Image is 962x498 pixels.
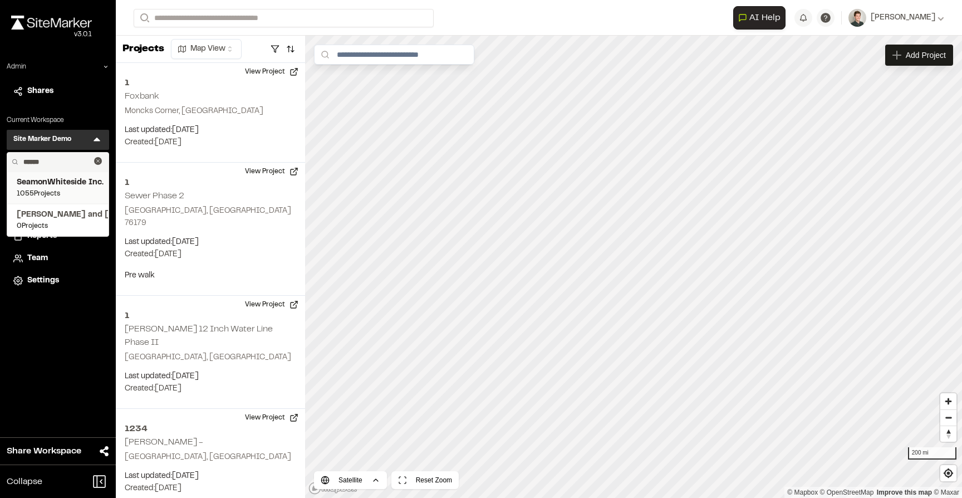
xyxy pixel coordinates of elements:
h2: 1 [125,76,296,90]
img: User [848,9,866,27]
h2: 1234 [125,422,296,436]
button: Reset bearing to north [940,426,956,442]
p: Pre walk [125,270,296,282]
h2: 1 [125,309,296,323]
span: Shares [27,85,53,97]
span: [PERSON_NAME] [871,12,935,24]
h3: Site Marker Demo [13,134,71,145]
button: Open AI Assistant [733,6,786,30]
a: Mapbox [787,489,818,496]
div: Open AI Assistant [733,6,790,30]
p: [GEOGRAPHIC_DATA], [GEOGRAPHIC_DATA] [125,451,296,463]
p: Last updated: [DATE] [125,370,296,383]
p: Last updated: [DATE] [125,124,296,136]
button: Clear text [94,157,102,165]
button: Reset Zoom [391,471,459,489]
span: Reset bearing to north [940,426,956,442]
img: rebrand.png [11,16,92,30]
a: [PERSON_NAME] and [PERSON_NAME]0Projects [17,209,99,231]
p: Last updated: [DATE] [125,470,296,482]
a: Map feedback [877,489,932,496]
span: Zoom out [940,410,956,426]
button: Zoom out [940,409,956,426]
p: Moncks Corner, [GEOGRAPHIC_DATA] [125,105,296,118]
p: Created: [DATE] [125,383,296,395]
h2: Sewer Phase 2 [125,192,184,200]
span: Add Project [906,50,946,61]
a: Shares [13,85,102,97]
span: 1055 Projects [17,189,99,199]
p: Created: [DATE] [125,248,296,261]
button: View Project [238,63,305,81]
canvas: Map [305,36,962,498]
p: Created: [DATE] [125,482,296,495]
a: SeamonWhiteside Inc.1055Projects [17,177,99,199]
span: 0 Projects [17,221,99,231]
a: Maxar [934,489,959,496]
span: [PERSON_NAME] and [PERSON_NAME] [17,209,99,221]
p: Projects [122,42,164,57]
p: Created: [DATE] [125,136,296,149]
button: Zoom in [940,393,956,409]
a: Settings [13,275,102,287]
button: Search [134,9,154,27]
span: AI Help [749,11,781,25]
p: Current Workspace [7,115,109,125]
p: [GEOGRAPHIC_DATA], [GEOGRAPHIC_DATA] [125,351,296,364]
p: Last updated: [DATE] [125,236,296,248]
span: SeamonWhiteside Inc. [17,177,99,189]
button: View Project [238,163,305,180]
button: View Project [238,409,305,427]
button: View Project [238,296,305,314]
a: OpenStreetMap [820,489,874,496]
button: Find my location [940,465,956,481]
div: Oh geez...please don't... [11,30,92,40]
span: Share Workspace [7,445,81,458]
p: Admin [7,62,26,72]
p: [GEOGRAPHIC_DATA], [GEOGRAPHIC_DATA] 76179 [125,205,296,230]
div: 200 mi [908,447,956,460]
button: [PERSON_NAME] [848,9,944,27]
button: Satellite [314,471,387,489]
h2: 1 [125,176,296,189]
a: Mapbox logo [308,482,357,495]
a: Team [13,252,102,265]
span: Settings [27,275,59,287]
h2: [PERSON_NAME] - [125,438,203,446]
h2: Foxbank [125,92,159,100]
span: Team [27,252,48,265]
span: Collapse [7,475,42,489]
h2: [PERSON_NAME] 12 Inch Water Line Phase II [125,325,273,346]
